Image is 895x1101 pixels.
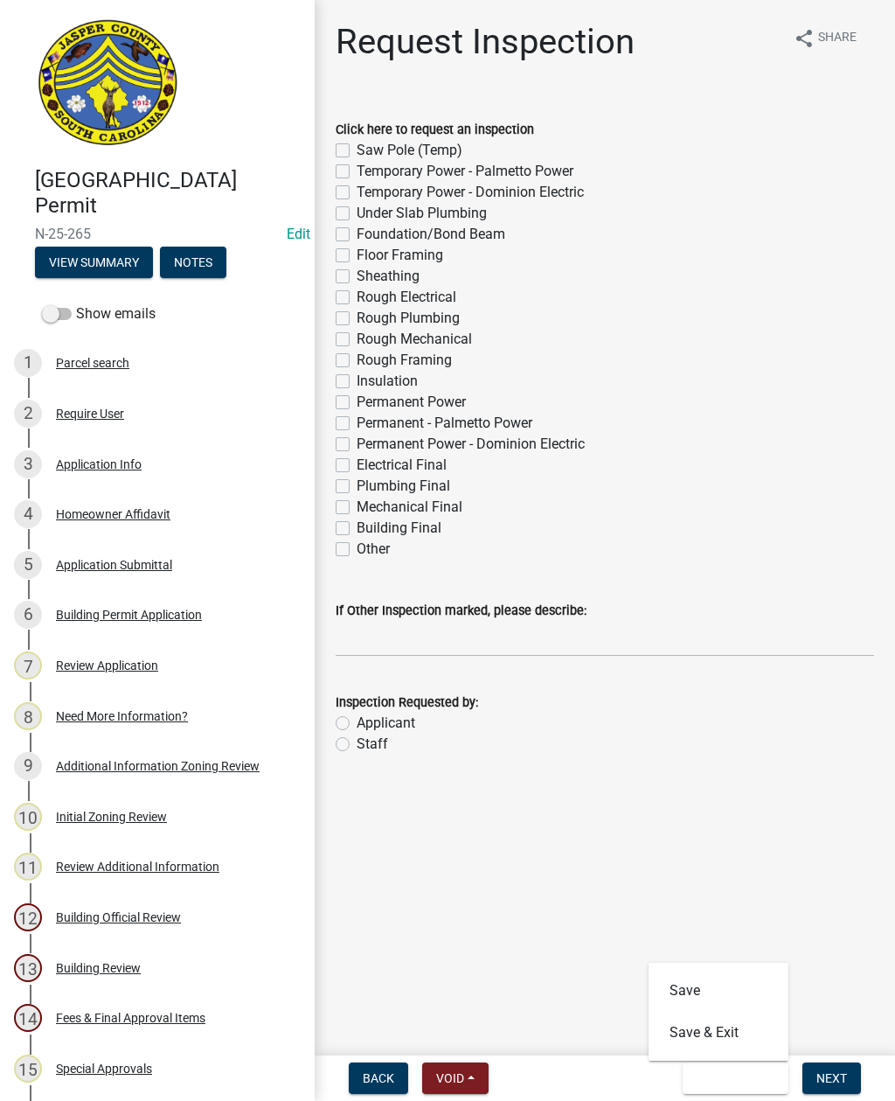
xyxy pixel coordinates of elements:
div: Review Additional Information [56,861,219,873]
span: Next [816,1071,847,1085]
div: Review Application [56,659,158,672]
label: Staff [357,734,388,755]
label: Saw Pole (Temp) [357,140,462,161]
div: 1 [14,349,42,377]
wm-modal-confirm: Edit Application Number [287,226,310,242]
div: Need More Information? [56,710,188,722]
div: 14 [14,1004,42,1032]
div: 5 [14,551,42,579]
label: Under Slab Plumbing [357,203,487,224]
label: Permanent - Palmetto Power [357,413,532,434]
label: Permanent Power - Dominion Electric [357,434,585,455]
div: 3 [14,450,42,478]
button: Save [649,970,788,1012]
wm-modal-confirm: Summary [35,256,153,270]
div: 9 [14,752,42,780]
div: Require User [56,408,124,420]
div: 6 [14,601,42,629]
h4: [GEOGRAPHIC_DATA] Permit [35,168,301,219]
button: Back [349,1063,408,1094]
button: Save & Exit [649,1012,788,1054]
span: Save & Exit [697,1071,764,1085]
div: 11 [14,853,42,881]
div: Homeowner Affidavit [56,508,170,520]
label: Mechanical Final [357,497,462,518]
div: Special Approvals [56,1063,152,1075]
div: 13 [14,954,42,982]
div: 12 [14,903,42,931]
label: Rough Electrical [357,287,456,308]
div: Additional Information Zoning Review [56,760,260,772]
button: Notes [160,247,226,278]
div: 7 [14,652,42,679]
label: Inspection Requested by: [336,697,478,709]
div: Save & Exit [649,963,788,1061]
label: Sheathing [357,266,420,287]
wm-modal-confirm: Notes [160,256,226,270]
h1: Request Inspection [336,21,635,63]
label: Foundation/Bond Beam [357,224,505,245]
div: Fees & Final Approval Items [56,1012,205,1024]
span: Back [363,1071,394,1085]
label: Show emails [42,303,156,324]
label: Permanent Power [357,392,466,413]
div: 2 [14,400,42,428]
button: Save & Exit [683,1063,788,1094]
label: Floor Framing [357,245,443,266]
span: Share [818,28,857,49]
div: 4 [14,500,42,528]
label: Other [357,539,390,560]
label: Building Final [357,518,441,539]
label: Plumbing Final [357,476,450,497]
label: Rough Plumbing [357,308,460,329]
div: Building Review [56,962,141,974]
label: Click here to request an inspection [336,124,534,136]
label: Temporary Power - Dominion Electric [357,182,584,203]
span: N-25-265 [35,226,280,242]
img: Jasper County, South Carolina [35,18,181,150]
label: Electrical Final [357,455,447,476]
i: share [794,28,815,49]
label: If Other Inspection marked, please describe: [336,605,586,617]
label: Applicant [357,713,415,734]
button: View Summary [35,247,153,278]
button: shareShare [780,21,871,55]
div: Building Official Review [56,911,181,923]
a: Edit [287,226,310,242]
div: 8 [14,702,42,730]
div: Parcel search [56,357,129,369]
label: Rough Framing [357,350,452,371]
label: Temporary Power - Palmetto Power [357,161,573,182]
button: Next [802,1063,861,1094]
div: Initial Zoning Review [56,811,167,823]
div: Application Info [56,458,142,470]
button: Void [422,1063,489,1094]
span: Void [436,1071,464,1085]
label: Insulation [357,371,418,392]
div: 15 [14,1055,42,1083]
label: Rough Mechanical [357,329,472,350]
div: 10 [14,803,42,831]
div: Building Permit Application [56,609,202,621]
div: Application Submittal [56,559,172,571]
